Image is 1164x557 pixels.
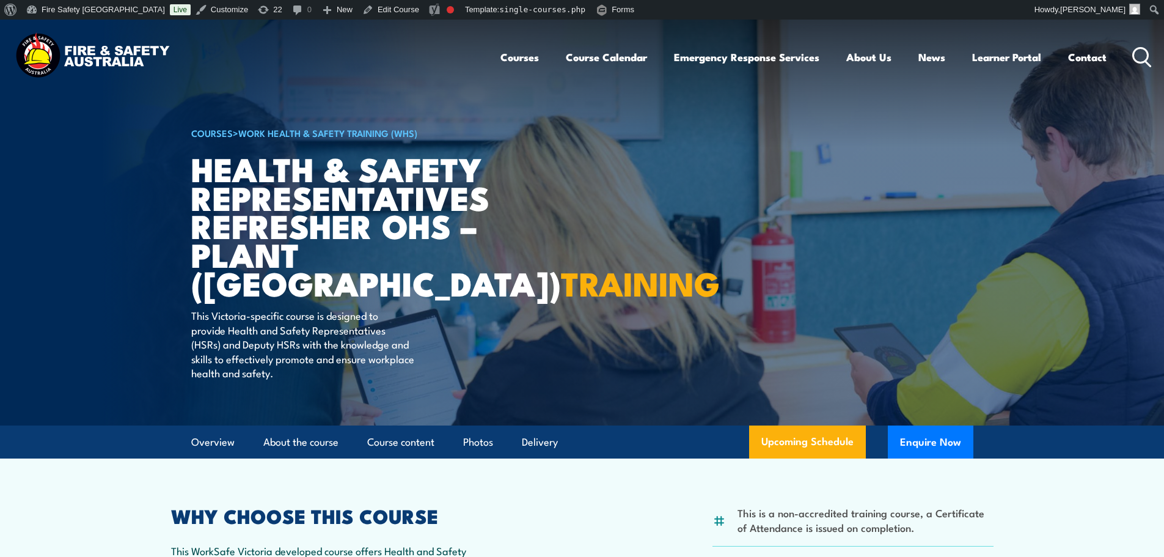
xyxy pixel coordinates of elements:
[918,41,945,73] a: News
[191,308,414,380] p: This Victoria-specific course is designed to provide Health and Safety Representatives (HSRs) and...
[191,154,493,297] h1: Health & Safety Representatives Refresher OHS – Plant ([GEOGRAPHIC_DATA])
[561,257,720,308] strong: TRAINING
[1068,41,1107,73] a: Contact
[191,125,493,140] h6: >
[191,126,233,139] a: COURSES
[447,6,454,13] div: Focus keyphrase not set
[191,426,235,459] a: Overview
[1060,5,1126,14] span: [PERSON_NAME]
[749,426,866,459] a: Upcoming Schedule
[500,41,539,73] a: Courses
[367,426,434,459] a: Course content
[238,126,417,139] a: Work Health & Safety Training (WHS)
[566,41,647,73] a: Course Calendar
[846,41,891,73] a: About Us
[499,5,585,14] span: single-courses.php
[888,426,973,459] button: Enquire Now
[170,4,191,15] a: Live
[738,506,994,534] li: This is a non-accredited training course, a Certificate of Attendance is issued on completion.
[263,426,339,459] a: About the course
[972,41,1041,73] a: Learner Portal
[463,426,493,459] a: Photos
[171,507,528,524] h2: WHY CHOOSE THIS COURSE
[674,41,819,73] a: Emergency Response Services
[522,426,558,459] a: Delivery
